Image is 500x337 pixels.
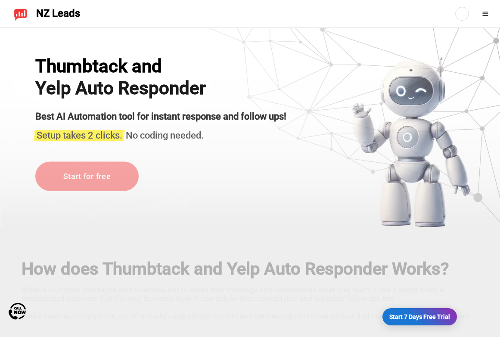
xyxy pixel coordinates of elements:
img: NZ Leads logo [14,7,28,21]
span: NZ Leads [36,8,80,20]
strong: Best AI Automation tool for instant response and follow ups! [35,111,286,121]
p: When a customer messages your business, our AI reads their message and understands what they want... [22,282,478,320]
a: Start 7 Days Free Trial [382,308,457,326]
h3: No coding needed. [35,125,286,142]
a: Start for free [35,161,139,191]
h1: Yelp Auto Responder [35,78,216,99]
h2: How does Thumbtack and Yelp Auto Responder Works? [22,259,478,279]
div: Thumbtack and [35,56,216,77]
span: Setup takes 2 clicks. [37,130,122,141]
img: yelp bot [351,56,471,228]
img: Call Now [9,303,26,320]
